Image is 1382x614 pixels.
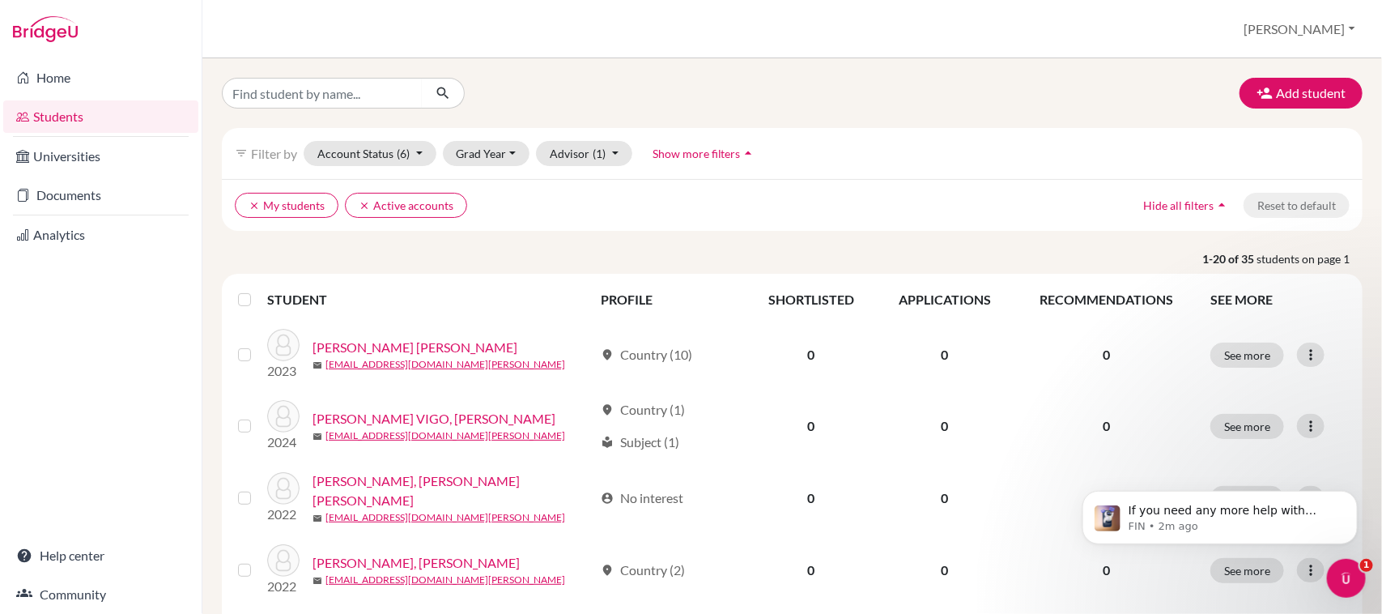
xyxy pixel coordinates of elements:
[601,488,683,508] div: No interest
[267,329,300,361] img: ALAYO LÓPEZ, ISABELLE
[1257,250,1363,267] span: students on page 1
[746,280,876,319] th: SHORTLISTED
[313,432,322,441] span: mail
[1023,488,1191,508] p: 0
[235,193,338,218] button: clearMy students
[1244,193,1350,218] button: Reset to default
[13,16,78,42] img: Bridge-U
[397,147,410,160] span: (6)
[601,403,614,416] span: location_on
[345,193,467,218] button: clearActive accounts
[593,147,606,160] span: (1)
[325,357,565,372] a: [EMAIL_ADDRESS][DOMAIN_NAME][PERSON_NAME]
[304,141,436,166] button: Account Status(6)
[536,141,632,166] button: Advisor(1)
[601,348,614,361] span: location_on
[3,539,198,572] a: Help center
[876,280,1013,319] th: APPLICATIONS
[267,433,300,452] p: 2024
[3,179,198,211] a: Documents
[1210,558,1284,583] button: See more
[313,409,555,429] a: [PERSON_NAME] VIGO, [PERSON_NAME]
[3,219,198,251] a: Analytics
[313,360,322,370] span: mail
[443,141,530,166] button: Grad Year
[313,514,322,523] span: mail
[1360,559,1373,572] span: 1
[1214,197,1230,213] i: arrow_drop_up
[267,361,300,381] p: 2023
[313,471,593,510] a: [PERSON_NAME], [PERSON_NAME] [PERSON_NAME]
[591,280,746,319] th: PROFILE
[1210,343,1284,368] button: See more
[746,462,876,535] td: 0
[325,510,565,525] a: [EMAIL_ADDRESS][DOMAIN_NAME][PERSON_NAME]
[1023,561,1191,580] p: 0
[313,553,520,573] a: [PERSON_NAME], [PERSON_NAME]
[746,390,876,462] td: 0
[325,429,565,443] a: [EMAIL_ADDRESS][DOMAIN_NAME][PERSON_NAME]
[876,535,1013,606] td: 0
[1023,345,1191,365] p: 0
[3,578,198,611] a: Community
[249,200,260,211] i: clear
[601,564,614,577] span: location_on
[1237,14,1363,45] button: [PERSON_NAME]
[741,145,757,161] i: arrow_drop_up
[1023,416,1191,436] p: 0
[267,472,300,505] img: ASUNCIÓN ESCALANTE, EDUARDO ENRIQUE
[267,280,591,319] th: STUDENT
[235,147,248,160] i: filter_list
[313,338,517,357] a: [PERSON_NAME] [PERSON_NAME]
[1013,280,1201,319] th: RECOMMENDATIONS
[1327,559,1366,598] iframe: Intercom live chat
[876,390,1013,462] td: 0
[876,462,1013,535] td: 0
[1129,193,1244,218] button: Hide all filtersarrow_drop_up
[325,573,565,587] a: [EMAIL_ADDRESS][DOMAIN_NAME][PERSON_NAME]
[601,345,692,365] div: Country (10)
[601,492,614,505] span: account_circle
[1143,198,1214,212] span: Hide all filters
[1201,280,1356,319] th: SEE MORE
[267,505,300,524] p: 2022
[267,544,300,577] img: BAUTISTA RODRÍGUEZ-LARRAÍN, GABRIEL SEBASTIAN
[1202,250,1257,267] strong: 1-20 of 35
[3,62,198,94] a: Home
[359,200,370,211] i: clear
[746,319,876,390] td: 0
[251,146,297,161] span: Filter by
[653,147,741,160] span: Show more filters
[3,140,198,173] a: Universities
[267,577,300,596] p: 2022
[601,433,679,452] div: Subject (1)
[1058,457,1382,570] iframe: Intercom notifications message
[746,535,876,606] td: 0
[601,400,685,420] div: Country (1)
[601,561,685,580] div: Country (2)
[313,576,322,586] span: mail
[222,78,423,109] input: Find student by name...
[639,141,771,166] button: Show more filtersarrow_drop_up
[1240,78,1363,109] button: Add student
[876,319,1013,390] td: 0
[1210,414,1284,439] button: See more
[601,436,614,449] span: local_library
[267,400,300,433] img: ARROYO VIGO, DANIEL ADRIAN
[3,100,198,133] a: Students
